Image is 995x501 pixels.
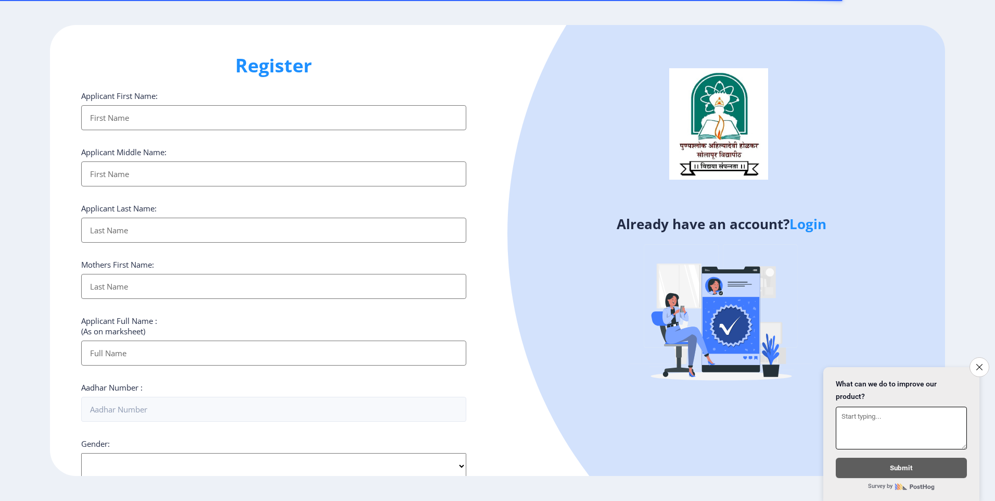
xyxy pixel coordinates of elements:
[81,259,154,270] label: Mothers First Name:
[81,147,167,157] label: Applicant Middle Name:
[81,316,157,336] label: Applicant Full Name : (As on marksheet)
[81,397,466,422] input: Aadhar Number
[81,91,158,101] label: Applicant First Name:
[81,161,466,186] input: First Name
[81,341,466,366] input: Full Name
[81,203,157,214] label: Applicant Last Name:
[505,216,937,232] h4: Already have an account?
[81,105,466,130] input: First Name
[81,218,466,243] input: Last Name
[81,274,466,299] input: Last Name
[81,439,110,449] label: Gender:
[81,382,143,393] label: Aadhar Number :
[669,68,768,180] img: logo
[81,53,466,78] h1: Register
[630,224,812,407] img: Verified-rafiki.svg
[789,215,826,233] a: Login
